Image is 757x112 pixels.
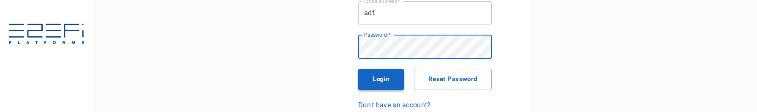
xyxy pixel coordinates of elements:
[364,31,390,38] label: Password
[358,69,404,90] button: Login
[358,100,492,110] a: Don't have an account?
[8,24,84,46] img: E2EFiPLATFORMS-7f06cbf9.svg
[414,69,492,90] button: Reset Password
